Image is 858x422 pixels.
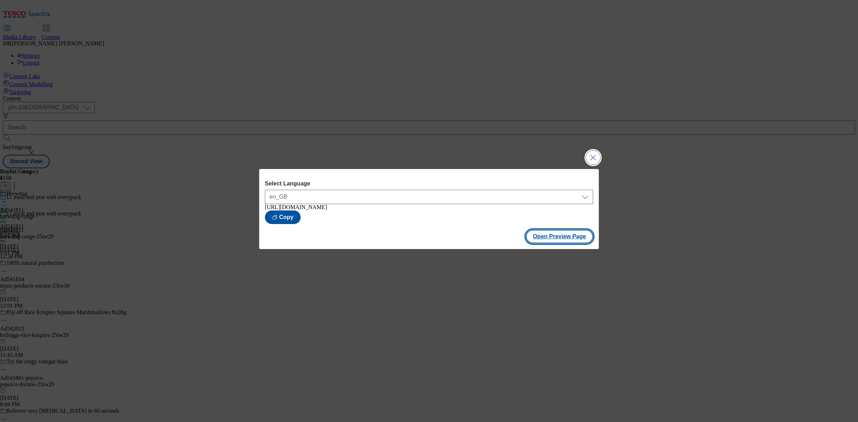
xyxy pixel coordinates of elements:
[526,230,593,243] button: Open Preview Page
[259,169,599,249] div: Modal
[265,180,593,187] label: Select Language
[265,210,301,224] button: Copy
[586,150,600,165] button: Close Modal
[265,204,593,210] div: [URL][DOMAIN_NAME]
